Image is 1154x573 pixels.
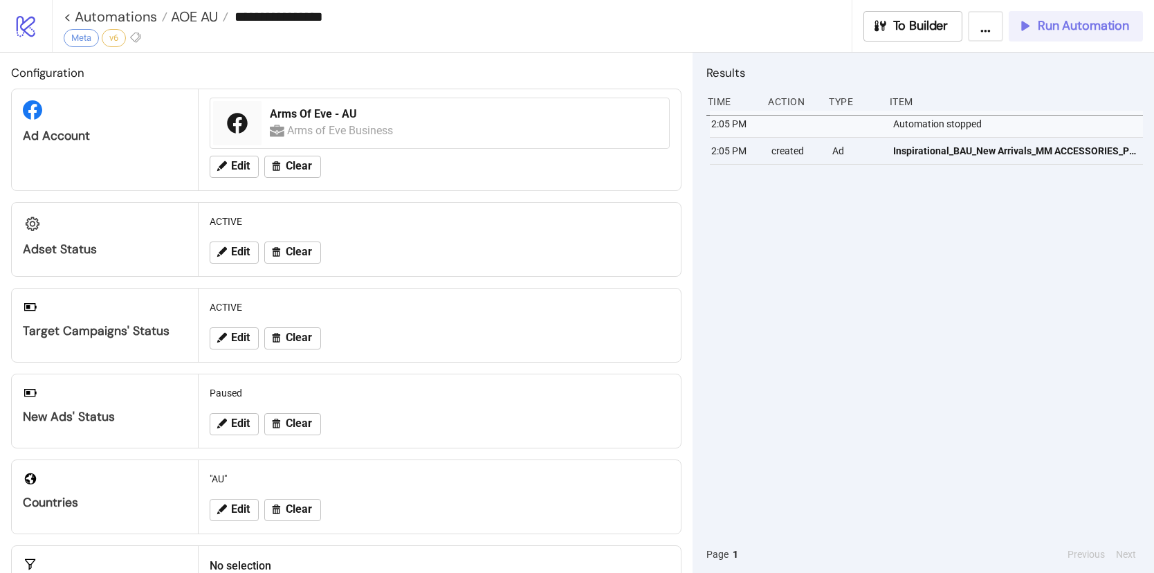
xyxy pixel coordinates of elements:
[210,499,259,521] button: Edit
[264,156,321,178] button: Clear
[706,547,729,562] span: Page
[1038,18,1129,34] span: Run Automation
[264,499,321,521] button: Clear
[231,160,250,172] span: Edit
[706,64,1143,82] h2: Results
[204,208,675,235] div: ACTIVE
[264,413,321,435] button: Clear
[204,380,675,406] div: Paused
[892,111,1146,137] div: Automation stopped
[231,417,250,430] span: Edit
[102,29,126,47] div: v6
[167,8,218,26] span: AOE AU
[1009,11,1143,42] button: Run Automation
[231,503,250,516] span: Edit
[210,413,259,435] button: Edit
[23,323,187,339] div: Target Campaigns' Status
[264,242,321,264] button: Clear
[968,11,1003,42] button: ...
[231,331,250,344] span: Edit
[893,143,1137,158] span: Inspirational_BAU_New Arrivals_MM ACCESSORIES_Polished_Collection - Image_20250922_AU
[286,246,312,258] span: Clear
[893,18,949,34] span: To Builder
[831,138,882,164] div: Ad
[264,327,321,349] button: Clear
[767,89,818,115] div: Action
[888,89,1143,115] div: Item
[287,122,395,139] div: Arms of Eve Business
[23,495,187,511] div: Countries
[827,89,879,115] div: Type
[863,11,963,42] button: To Builder
[210,156,259,178] button: Edit
[23,242,187,257] div: Adset Status
[204,294,675,320] div: ACTIVE
[770,138,821,164] div: created
[23,409,187,425] div: New Ads' Status
[286,331,312,344] span: Clear
[1063,547,1109,562] button: Previous
[231,246,250,258] span: Edit
[167,10,228,24] a: AOE AU
[710,138,761,164] div: 2:05 PM
[286,160,312,172] span: Clear
[64,29,99,47] div: Meta
[11,64,681,82] h2: Configuration
[210,242,259,264] button: Edit
[210,327,259,349] button: Edit
[270,107,661,122] div: Arms Of Eve - AU
[1112,547,1140,562] button: Next
[204,466,675,492] div: "AU"
[893,138,1137,164] a: Inspirational_BAU_New Arrivals_MM ACCESSORIES_Polished_Collection - Image_20250922_AU
[729,547,742,562] button: 1
[23,128,187,144] div: Ad Account
[706,89,758,115] div: Time
[286,503,312,516] span: Clear
[710,111,761,137] div: 2:05 PM
[64,10,167,24] a: < Automations
[286,417,312,430] span: Clear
